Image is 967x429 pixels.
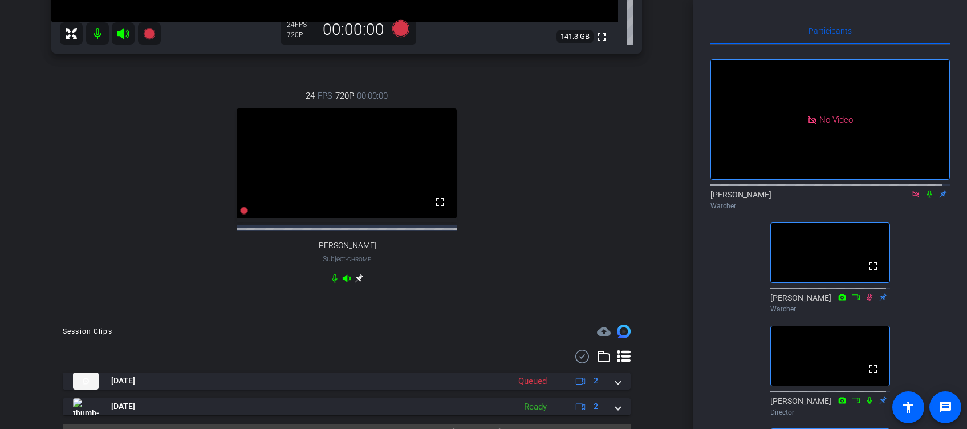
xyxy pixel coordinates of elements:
span: 2 [594,400,598,412]
span: 2 [594,375,598,387]
span: 141.3 GB [556,30,594,43]
span: 24 [306,90,315,102]
div: 720P [287,30,315,39]
span: 00:00:00 [357,90,388,102]
span: No Video [819,114,853,124]
mat-expansion-panel-header: thumb-nail[DATE]Ready2 [63,398,631,415]
span: Destinations for your clips [597,325,611,338]
span: Subject [323,254,371,264]
mat-expansion-panel-header: thumb-nail[DATE]Queued2 [63,373,631,390]
div: Session Clips [63,326,112,337]
mat-icon: fullscreen [866,259,880,273]
div: 24 [287,20,315,29]
span: [DATE] [111,375,135,387]
span: Chrome [347,256,371,262]
span: - [346,255,347,263]
img: thumb-nail [73,398,99,415]
div: Watcher [770,304,890,314]
span: 720P [335,90,354,102]
div: 00:00:00 [315,20,392,39]
div: [PERSON_NAME] [770,395,890,418]
div: Ready [518,400,552,414]
div: Queued [513,375,552,388]
mat-icon: message [938,400,952,414]
mat-icon: fullscreen [433,195,447,209]
mat-icon: cloud_upload [597,325,611,338]
div: [PERSON_NAME] [770,292,890,314]
span: FPS [318,90,332,102]
span: Participants [808,27,852,35]
span: [DATE] [111,400,135,412]
img: thumb-nail [73,373,99,390]
img: Session clips [617,325,631,338]
div: Director [770,407,890,418]
div: Watcher [710,201,950,211]
div: [PERSON_NAME] [710,189,950,211]
mat-icon: accessibility [901,400,915,414]
mat-icon: fullscreen [866,362,880,376]
span: [PERSON_NAME] [317,241,376,250]
mat-icon: fullscreen [595,30,608,44]
span: FPS [295,21,307,29]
